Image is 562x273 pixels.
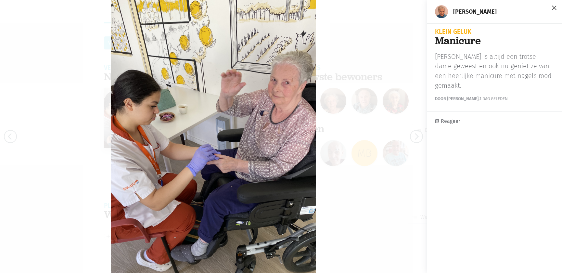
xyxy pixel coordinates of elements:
i: message [435,119,440,123]
div: [PERSON_NAME] [453,7,497,16]
div: 1 dag geleden [435,96,554,102]
i: arrow_back_ios [8,133,16,140]
div: [PERSON_NAME] is altijd een trotse dame geweest en ook nu geniet ze van een heerlijke manicure me... [435,52,554,90]
button: sluiten [548,1,561,16]
div: Klein geluk [435,29,554,35]
span: close [550,4,558,12]
a: Reageer [435,117,460,125]
img: Marie Thèrése [435,5,448,18]
i: arrow_forward_ios [413,133,421,140]
h1: Manicure [435,35,554,47]
strong: Door [PERSON_NAME], [435,96,479,101]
